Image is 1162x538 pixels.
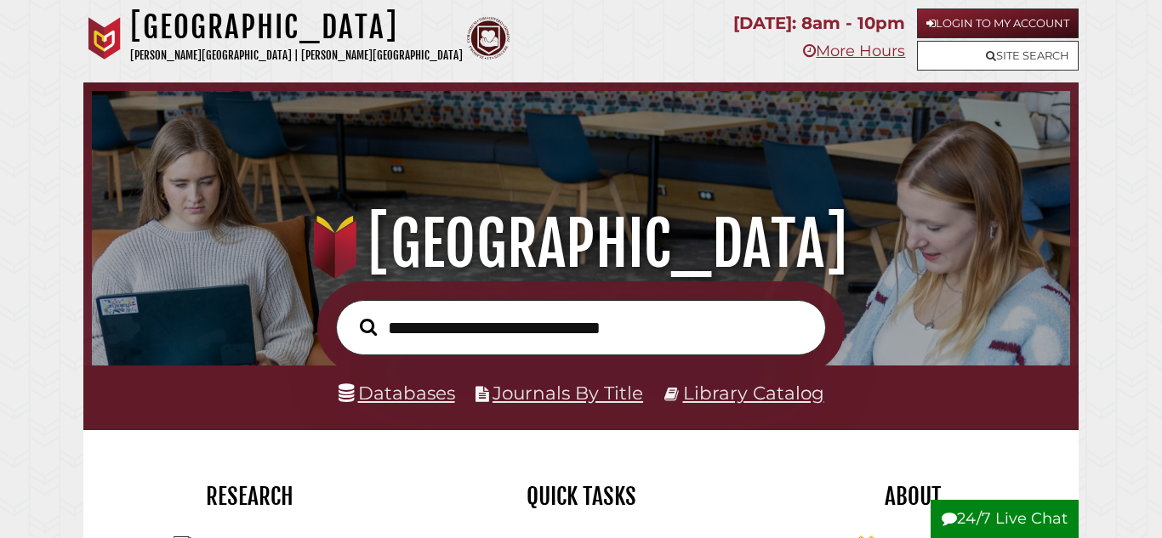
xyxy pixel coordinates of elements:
img: Calvin Theological Seminary [467,17,510,59]
p: [PERSON_NAME][GEOGRAPHIC_DATA] | [PERSON_NAME][GEOGRAPHIC_DATA] [130,46,463,65]
h2: Research [96,482,402,511]
i: Search [360,318,377,337]
h2: Quick Tasks [428,482,734,511]
a: More Hours [803,42,905,60]
h1: [GEOGRAPHIC_DATA] [130,8,463,46]
button: Search [351,314,385,340]
a: Library Catalog [683,382,824,404]
img: Calvin University [83,17,126,59]
a: Login to My Account [917,8,1079,38]
p: [DATE]: 8am - 10pm [733,8,905,38]
a: Databases [339,382,455,404]
a: Site Search [917,41,1079,71]
h2: About [760,482,1066,511]
h1: [GEOGRAPHIC_DATA] [109,207,1052,281]
a: Journals By Title [493,382,643,404]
